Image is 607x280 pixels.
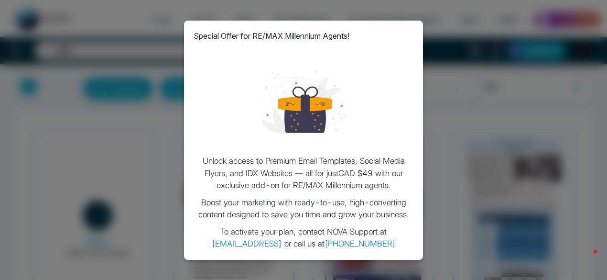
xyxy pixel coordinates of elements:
p: To activate your plan, contact NOVA Support at or call us at [194,226,413,250]
iframe: Intercom live chat [574,247,597,270]
a: [EMAIL_ADDRESS] [212,239,282,248]
p: Special Offer for RE/MAX Millennium Agents! [194,30,349,42]
a: [PHONE_NUMBER] [325,239,396,248]
p: Boost your marketing with ready-to-use, high-converting content designed to save you time and gro... [194,197,413,221]
p: Unlock access to Premium Email Templates, Social Media Flyers, and IDX Websites — all for just CA... [194,155,413,192]
img: loading [262,59,346,143]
